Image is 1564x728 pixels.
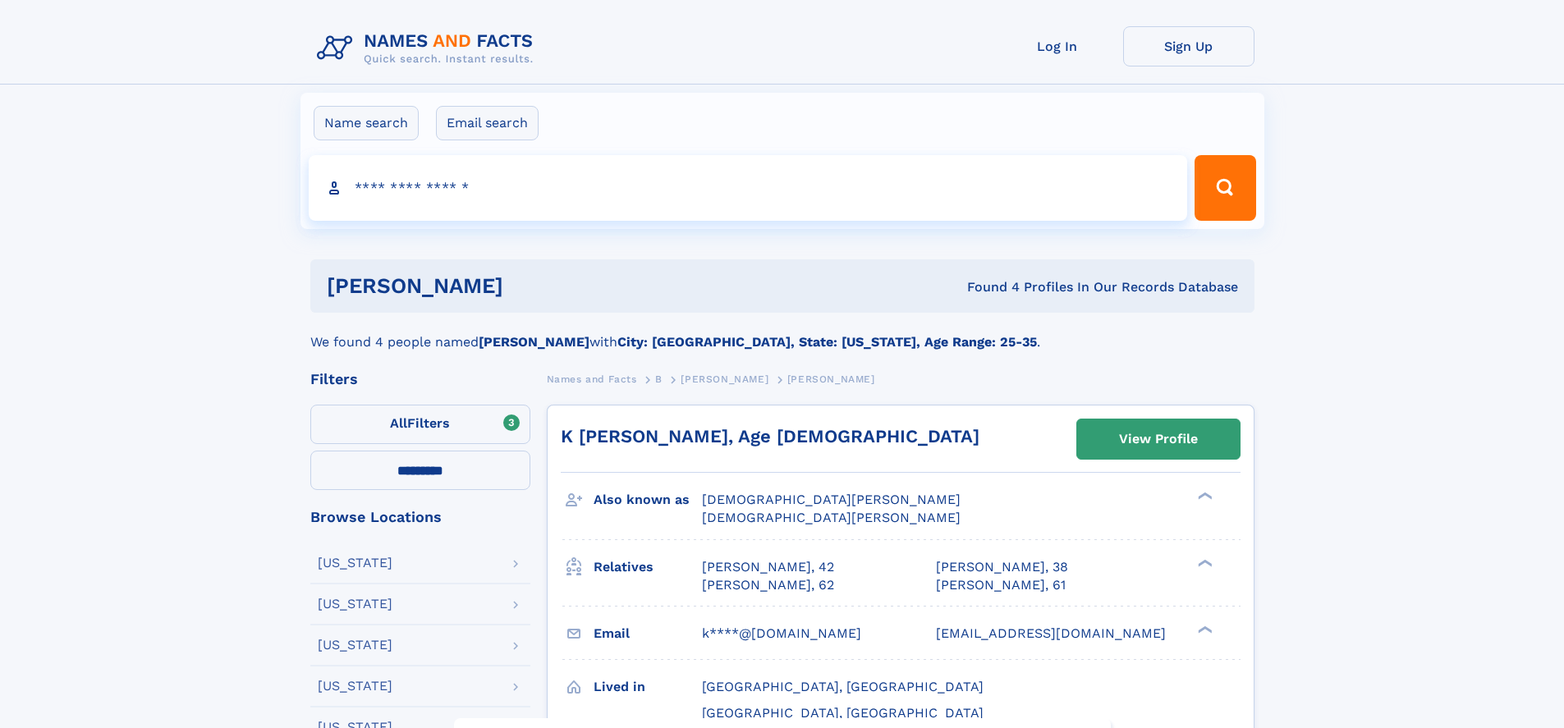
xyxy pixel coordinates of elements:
[318,639,392,652] div: [US_STATE]
[1194,557,1213,568] div: ❯
[655,373,663,385] span: B
[479,334,589,350] b: [PERSON_NAME]
[702,679,984,694] span: [GEOGRAPHIC_DATA], [GEOGRAPHIC_DATA]
[702,492,961,507] span: [DEMOGRAPHIC_DATA][PERSON_NAME]
[594,486,702,514] h3: Also known as
[1119,420,1198,458] div: View Profile
[1194,491,1213,501] div: ❯
[318,680,392,693] div: [US_STATE]
[547,369,637,389] a: Names and Facts
[1194,624,1213,634] div: ❯
[310,372,530,387] div: Filters
[936,558,1068,576] a: [PERSON_NAME], 38
[1195,155,1255,221] button: Search Button
[327,276,736,296] h1: [PERSON_NAME]
[702,510,961,525] span: [DEMOGRAPHIC_DATA][PERSON_NAME]
[314,106,419,140] label: Name search
[681,373,768,385] span: [PERSON_NAME]
[310,510,530,524] div: Browse Locations
[702,576,834,594] a: [PERSON_NAME], 62
[594,553,702,581] h3: Relatives
[681,369,768,389] a: [PERSON_NAME]
[936,625,1166,641] span: [EMAIL_ADDRESS][DOMAIN_NAME]
[617,334,1037,350] b: City: [GEOGRAPHIC_DATA], State: [US_STATE], Age Range: 25-35
[702,558,834,576] a: [PERSON_NAME], 42
[787,373,875,385] span: [PERSON_NAME]
[735,278,1238,296] div: Found 4 Profiles In Our Records Database
[310,26,547,71] img: Logo Names and Facts
[594,620,702,648] h3: Email
[310,405,530,444] label: Filters
[318,556,392,570] div: [US_STATE]
[309,155,1188,221] input: search input
[1077,419,1240,459] a: View Profile
[594,673,702,701] h3: Lived in
[436,106,539,140] label: Email search
[655,369,663,389] a: B
[310,313,1254,352] div: We found 4 people named with .
[561,426,979,446] a: K [PERSON_NAME], Age [DEMOGRAPHIC_DATA]
[936,576,1066,594] a: [PERSON_NAME], 61
[1123,26,1254,66] a: Sign Up
[390,415,407,431] span: All
[992,26,1123,66] a: Log In
[318,598,392,611] div: [US_STATE]
[702,705,984,721] span: [GEOGRAPHIC_DATA], [GEOGRAPHIC_DATA]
